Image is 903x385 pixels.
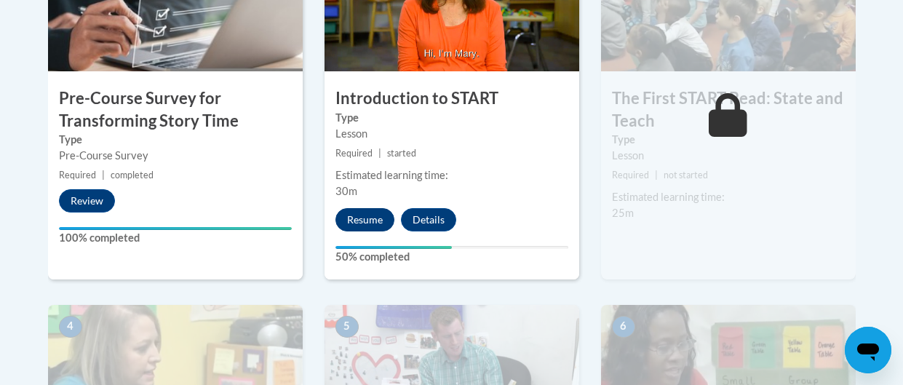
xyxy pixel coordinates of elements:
[335,246,452,249] div: Your progress
[335,148,373,159] span: Required
[59,230,292,246] label: 100% completed
[612,189,845,205] div: Estimated learning time:
[387,148,416,159] span: started
[335,126,568,142] div: Lesson
[845,327,891,373] iframe: Button to launch messaging window
[59,148,292,164] div: Pre-Course Survey
[612,207,634,219] span: 25m
[335,185,357,197] span: 30m
[325,87,579,110] h3: Introduction to START
[48,87,303,132] h3: Pre-Course Survey for Transforming Story Time
[335,110,568,126] label: Type
[59,170,96,180] span: Required
[59,227,292,230] div: Your progress
[335,167,568,183] div: Estimated learning time:
[612,316,635,338] span: 6
[612,148,845,164] div: Lesson
[335,249,568,265] label: 50% completed
[59,316,82,338] span: 4
[335,316,359,338] span: 5
[601,87,856,132] h3: The First START Read: State and Teach
[59,132,292,148] label: Type
[655,170,658,180] span: |
[401,208,456,231] button: Details
[335,208,394,231] button: Resume
[612,170,649,180] span: Required
[612,132,845,148] label: Type
[102,170,105,180] span: |
[664,170,708,180] span: not started
[378,148,381,159] span: |
[111,170,154,180] span: completed
[59,189,115,213] button: Review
